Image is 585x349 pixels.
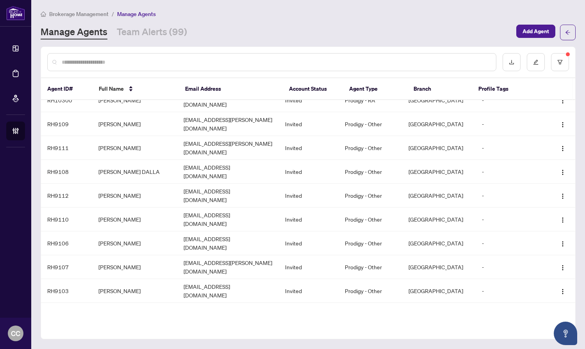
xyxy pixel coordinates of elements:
[560,217,566,223] img: Logo
[92,184,177,208] td: [PERSON_NAME]
[41,208,92,231] td: RH9110
[92,303,177,327] td: [PERSON_NAME]
[339,112,403,136] td: Prodigy - Other
[339,88,403,112] td: Prodigy - RA
[279,303,339,327] td: Invited
[279,136,339,160] td: Invited
[554,322,577,345] button: Open asap
[41,255,92,279] td: RH9107
[339,208,403,231] td: Prodigy - Other
[41,231,92,255] td: RH9106
[402,208,475,231] td: [GEOGRAPHIC_DATA]
[41,279,92,303] td: RH9103
[279,208,339,231] td: Invited
[279,255,339,279] td: Invited
[523,25,549,38] span: Add Agent
[279,112,339,136] td: Invited
[516,25,555,38] button: Add Agent
[560,98,566,104] img: Logo
[402,231,475,255] td: [GEOGRAPHIC_DATA]
[339,279,403,303] td: Prodigy - Other
[551,53,569,71] button: filter
[92,255,177,279] td: [PERSON_NAME]
[556,118,569,130] button: Logo
[117,25,187,39] a: Team Alerts (99)
[92,279,177,303] td: [PERSON_NAME]
[560,193,566,199] img: Logo
[177,208,279,231] td: [EMAIL_ADDRESS][DOMAIN_NAME]
[476,208,548,231] td: -
[92,160,177,184] td: [PERSON_NAME] DALLA
[402,136,475,160] td: [GEOGRAPHIC_DATA]
[117,11,156,18] span: Manage Agents
[560,288,566,295] img: Logo
[343,78,407,100] th: Agent Type
[49,11,109,18] span: Brokerage Management
[476,136,548,160] td: -
[99,84,124,93] span: Full Name
[407,78,472,100] th: Branch
[560,169,566,175] img: Logo
[533,59,539,65] span: edit
[92,208,177,231] td: [PERSON_NAME]
[402,160,475,184] td: [GEOGRAPHIC_DATA]
[556,189,569,202] button: Logo
[472,78,546,100] th: Profile Tags
[556,285,569,297] button: Logo
[41,11,46,17] span: home
[402,88,475,112] td: [GEOGRAPHIC_DATA]
[177,231,279,255] td: [EMAIL_ADDRESS][DOMAIN_NAME]
[565,30,571,35] span: arrow-left
[476,88,548,112] td: -
[476,303,548,327] td: -
[556,94,569,106] button: Logo
[279,88,339,112] td: Invited
[402,303,475,327] td: [GEOGRAPHIC_DATA]
[476,112,548,136] td: -
[6,6,25,20] img: logo
[557,59,563,65] span: filter
[279,160,339,184] td: Invited
[92,88,177,112] td: [PERSON_NAME]
[177,255,279,279] td: [EMAIL_ADDRESS][PERSON_NAME][DOMAIN_NAME]
[476,231,548,255] td: -
[402,279,475,303] td: [GEOGRAPHIC_DATA]
[177,303,279,327] td: [EMAIL_ADDRESS][DOMAIN_NAME]
[556,261,569,273] button: Logo
[476,160,548,184] td: -
[92,231,177,255] td: [PERSON_NAME]
[279,231,339,255] td: Invited
[339,231,403,255] td: Prodigy - Other
[503,53,521,71] button: download
[177,88,279,112] td: [EMAIL_ADDRESS][DOMAIN_NAME]
[476,255,548,279] td: -
[92,112,177,136] td: [PERSON_NAME]
[93,78,179,100] th: Full Name
[41,88,92,112] td: RH10300
[527,53,545,71] button: edit
[509,59,514,65] span: download
[560,122,566,128] img: Logo
[339,184,403,208] td: Prodigy - Other
[476,279,548,303] td: -
[556,237,569,249] button: Logo
[179,78,283,100] th: Email Address
[41,78,93,100] th: Agent ID#
[279,184,339,208] td: Invited
[177,160,279,184] td: [EMAIL_ADDRESS][DOMAIN_NAME]
[177,136,279,160] td: [EMAIL_ADDRESS][PERSON_NAME][DOMAIN_NAME]
[556,141,569,154] button: Logo
[112,9,114,18] li: /
[279,279,339,303] td: Invited
[402,255,475,279] td: [GEOGRAPHIC_DATA]
[339,160,403,184] td: Prodigy - Other
[41,25,107,39] a: Manage Agents
[476,184,548,208] td: -
[560,241,566,247] img: Logo
[41,303,92,327] td: RH9104
[402,184,475,208] td: [GEOGRAPHIC_DATA]
[41,112,92,136] td: RH9109
[556,165,569,178] button: Logo
[339,136,403,160] td: Prodigy - Other
[402,112,475,136] td: [GEOGRAPHIC_DATA]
